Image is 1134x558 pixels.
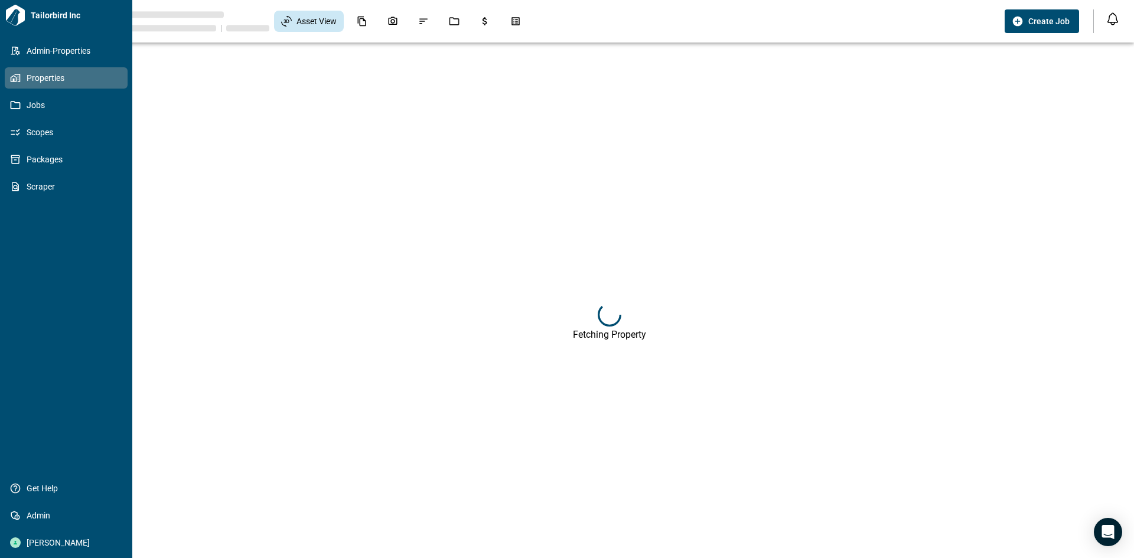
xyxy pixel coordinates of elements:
div: Open Intercom Messenger [1094,518,1122,546]
span: Asset View [296,15,337,27]
a: Scraper [5,176,128,197]
span: [PERSON_NAME] [21,537,116,549]
a: Scopes [5,122,128,143]
span: Packages [21,154,116,165]
span: Admin-Properties [21,45,116,57]
a: Admin [5,505,128,526]
div: Documents [350,11,374,31]
span: Get Help [21,482,116,494]
a: Jobs [5,94,128,116]
div: Takeoff Center [503,11,528,31]
div: Fetching Property [573,329,646,340]
div: Jobs [442,11,467,31]
span: Tailorbird Inc [26,9,128,21]
span: Properties [21,72,116,84]
div: Budgets [472,11,497,31]
span: Scraper [21,181,116,192]
button: Open notification feed [1103,9,1122,28]
div: Issues & Info [411,11,436,31]
a: Packages [5,149,128,170]
div: Photos [380,11,405,31]
a: Admin-Properties [5,40,128,61]
span: Scopes [21,126,116,138]
span: Admin [21,510,116,521]
button: Create Job [1005,9,1079,33]
a: Properties [5,67,128,89]
span: Create Job [1028,15,1070,27]
div: Asset View [274,11,344,32]
span: Jobs [21,99,116,111]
